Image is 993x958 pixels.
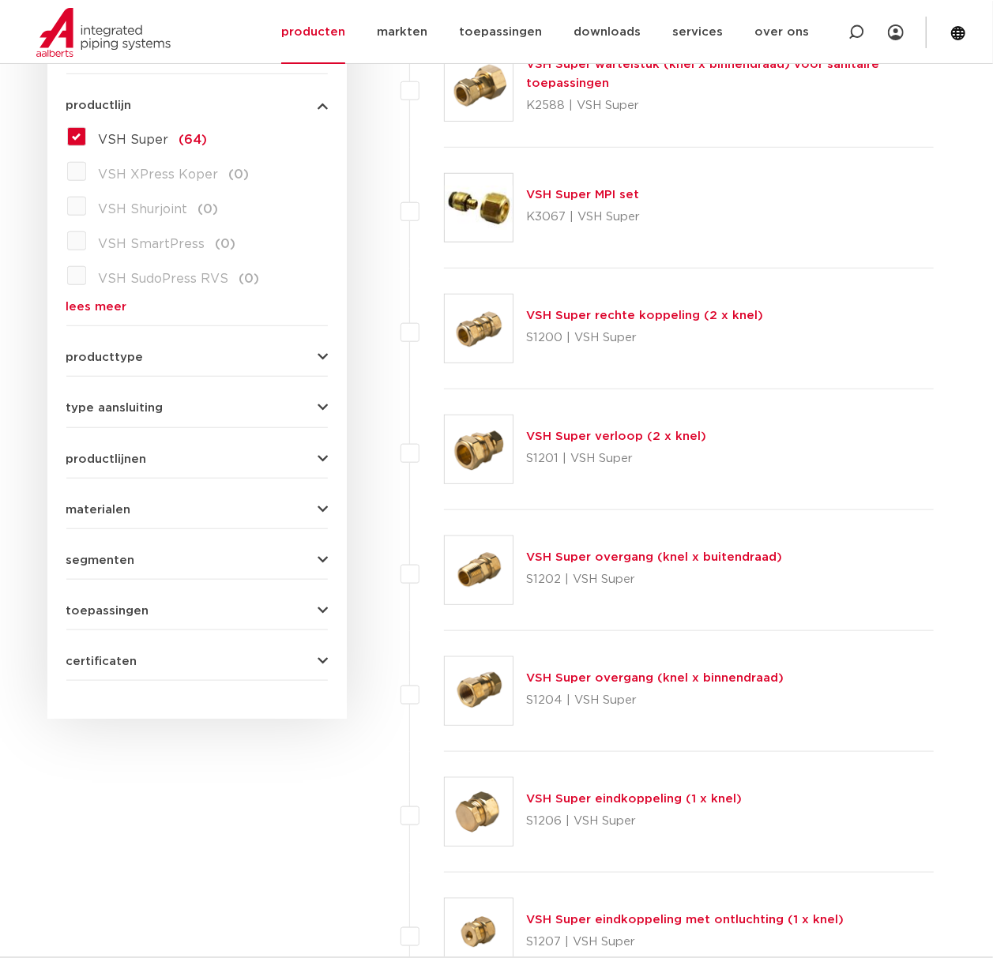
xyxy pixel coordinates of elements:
span: VSH SudoPress RVS [99,272,229,285]
span: VSH SmartPress [99,238,205,250]
span: materialen [66,504,131,516]
button: toepassingen [66,605,328,617]
img: Thumbnail for VSH Super MPI set [445,174,513,242]
img: Thumbnail for VSH Super eindkoppeling (1 x knel) [445,778,513,846]
a: VSH Super eindkoppeling (1 x knel) [526,793,742,805]
a: VSH Super overgang (knel x buitendraad) [526,551,782,563]
span: (64) [179,133,208,146]
img: Thumbnail for VSH Super wartelstuk (knel x binnendraad) voor sanitaire toepassingen [445,53,513,121]
button: producttype [66,351,328,363]
span: VSH Shurjoint [99,203,188,216]
span: productlijn [66,100,132,111]
span: certificaten [66,656,137,667]
button: segmenten [66,554,328,566]
button: certificaten [66,656,328,667]
span: (0) [216,238,236,250]
p: S1204 | VSH Super [526,688,784,713]
span: productlijnen [66,453,147,465]
span: type aansluiting [66,402,164,414]
span: (0) [239,272,260,285]
p: S1200 | VSH Super [526,325,763,351]
button: materialen [66,504,328,516]
img: Thumbnail for VSH Super rechte koppeling (2 x knel) [445,295,513,363]
button: productlijnen [66,453,328,465]
span: (0) [229,168,250,181]
span: segmenten [66,554,135,566]
p: K3067 | VSH Super [526,205,640,230]
button: type aansluiting [66,402,328,414]
a: VSH Super MPI set [526,189,639,201]
a: VSH Super verloop (2 x knel) [526,430,706,442]
img: Thumbnail for VSH Super verloop (2 x knel) [445,415,513,483]
span: (0) [198,203,219,216]
img: Thumbnail for VSH Super overgang (knel x binnendraad) [445,657,513,725]
span: producttype [66,351,144,363]
p: S1206 | VSH Super [526,809,742,834]
span: VSH Super [99,133,169,146]
a: lees meer [66,301,328,313]
span: VSH XPress Koper [99,168,219,181]
p: S1207 | VSH Super [526,930,844,955]
a: VSH Super overgang (knel x binnendraad) [526,672,784,684]
span: toepassingen [66,605,149,617]
a: VSH Super eindkoppeling met ontluchting (1 x knel) [526,914,844,926]
a: VSH Super rechte koppeling (2 x knel) [526,310,763,321]
button: productlijn [66,100,328,111]
p: S1201 | VSH Super [526,446,706,471]
p: K2588 | VSH Super [526,93,935,118]
p: S1202 | VSH Super [526,567,782,592]
img: Thumbnail for VSH Super overgang (knel x buitendraad) [445,536,513,604]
